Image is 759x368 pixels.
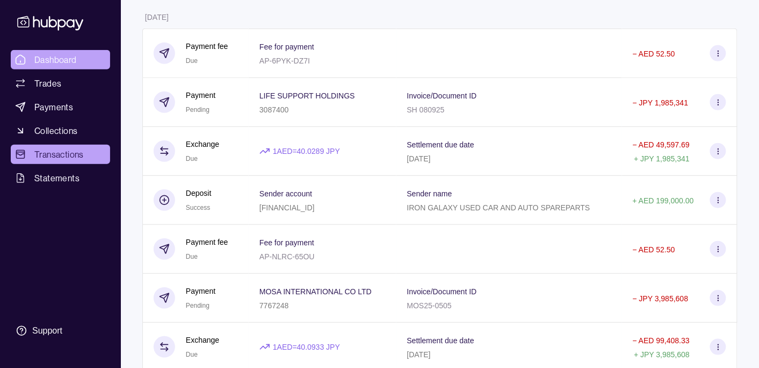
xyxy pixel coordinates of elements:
[11,50,110,69] a: Dashboard
[259,43,314,51] p: Fee for payment
[186,106,209,114] span: Pending
[407,203,590,212] p: IRON GALAXY USED CAR AND AUTO SPAREPARTS
[407,140,474,149] p: Settlement due date
[407,336,474,345] p: Settlement due date
[407,189,452,198] p: Sender name
[34,53,77,66] span: Dashboard
[34,148,84,161] span: Transactions
[11,121,110,140] a: Collections
[634,350,690,359] p: + JPY 3,985,608
[186,285,215,297] p: Payment
[633,336,690,345] p: − AED 99,408.33
[34,77,61,90] span: Trades
[186,40,228,52] p: Payment fee
[11,320,110,342] a: Support
[259,203,315,212] p: [FINANCIAL_ID]
[34,172,79,185] span: Statements
[186,334,219,346] p: Exchange
[407,105,445,114] p: SH 080925
[259,91,355,100] p: LIFE SUPPORT HOLDINGS
[273,341,340,353] p: 1 AED = 40.0933 JPY
[11,74,110,93] a: Trades
[633,196,694,205] p: + AED 199,000.00
[186,351,198,358] span: Due
[259,287,372,296] p: MOSA INTERNATIONAL CO LTD
[32,325,62,337] div: Support
[259,238,314,247] p: Fee for payment
[186,89,215,101] p: Payment
[633,140,690,149] p: − AED 49,597.69
[34,124,77,137] span: Collections
[11,97,110,117] a: Payments
[633,98,689,107] p: − JPY 1,985,341
[186,204,210,211] span: Success
[407,91,477,100] p: Invoice/Document ID
[407,350,431,359] p: [DATE]
[11,145,110,164] a: Transactions
[633,294,689,303] p: − JPY 3,985,608
[186,57,198,65] span: Due
[186,302,209,309] span: Pending
[259,189,312,198] p: Sender account
[186,187,211,199] p: Deposit
[634,154,690,163] p: + JPY 1,985,341
[259,56,310,65] p: AP-6PYK-DZ7I
[407,301,452,310] p: MOS25-0505
[273,145,340,157] p: 1 AED = 40.0289 JPY
[186,138,219,150] p: Exchange
[186,253,198,260] span: Due
[186,236,228,248] p: Payment fee
[259,105,289,114] p: 3087400
[259,301,289,310] p: 7767248
[407,287,477,296] p: Invoice/Document ID
[407,154,431,163] p: [DATE]
[34,101,73,114] span: Payments
[259,252,315,261] p: AP-NLRC-65OU
[145,13,169,22] p: [DATE]
[186,155,198,162] span: Due
[633,49,675,58] p: − AED 52.50
[633,245,675,254] p: − AED 52.50
[11,168,110,188] a: Statements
